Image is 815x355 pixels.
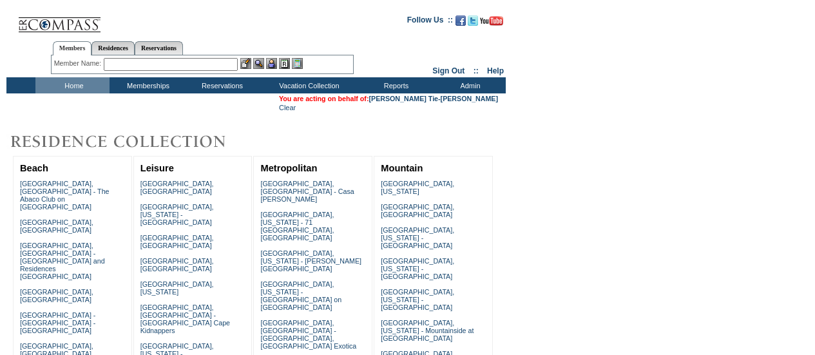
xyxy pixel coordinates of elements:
[474,66,479,75] span: ::
[455,19,466,27] a: Become our fan on Facebook
[140,257,214,273] a: [GEOGRAPHIC_DATA], [GEOGRAPHIC_DATA]
[6,129,258,155] img: Destinations by Exclusive Resorts
[381,203,454,218] a: [GEOGRAPHIC_DATA], [GEOGRAPHIC_DATA]
[279,58,290,69] img: Reservations
[20,311,95,334] a: [GEOGRAPHIC_DATA] - [GEOGRAPHIC_DATA] - [GEOGRAPHIC_DATA]
[432,66,465,75] a: Sign Out
[487,66,504,75] a: Help
[240,58,251,69] img: b_edit.gif
[140,203,214,226] a: [GEOGRAPHIC_DATA], [US_STATE] - [GEOGRAPHIC_DATA]
[260,180,354,203] a: [GEOGRAPHIC_DATA], [GEOGRAPHIC_DATA] - Casa [PERSON_NAME]
[381,257,454,280] a: [GEOGRAPHIC_DATA], [US_STATE] - [GEOGRAPHIC_DATA]
[468,15,478,26] img: Follow us on Twitter
[260,163,317,173] a: Metropolitan
[292,58,303,69] img: b_calculator.gif
[184,77,258,93] td: Reservations
[20,163,48,173] a: Beach
[381,163,423,173] a: Mountain
[20,288,93,303] a: [GEOGRAPHIC_DATA], [GEOGRAPHIC_DATA]
[468,19,478,27] a: Follow us on Twitter
[455,15,466,26] img: Become our fan on Facebook
[258,77,358,93] td: Vacation Collection
[6,19,17,20] img: i.gif
[381,288,454,311] a: [GEOGRAPHIC_DATA], [US_STATE] - [GEOGRAPHIC_DATA]
[35,77,110,93] td: Home
[279,95,498,102] span: You are acting on behalf of:
[20,180,110,211] a: [GEOGRAPHIC_DATA], [GEOGRAPHIC_DATA] - The Abaco Club on [GEOGRAPHIC_DATA]
[480,19,503,27] a: Subscribe to our YouTube Channel
[140,280,214,296] a: [GEOGRAPHIC_DATA], [US_STATE]
[135,41,183,55] a: Reservations
[140,163,174,173] a: Leisure
[20,218,93,234] a: [GEOGRAPHIC_DATA], [GEOGRAPHIC_DATA]
[480,16,503,26] img: Subscribe to our YouTube Channel
[140,303,230,334] a: [GEOGRAPHIC_DATA], [GEOGRAPHIC_DATA] - [GEOGRAPHIC_DATA] Cape Kidnappers
[140,180,214,195] a: [GEOGRAPHIC_DATA], [GEOGRAPHIC_DATA]
[381,226,454,249] a: [GEOGRAPHIC_DATA], [US_STATE] - [GEOGRAPHIC_DATA]
[260,249,361,273] a: [GEOGRAPHIC_DATA], [US_STATE] - [PERSON_NAME][GEOGRAPHIC_DATA]
[53,41,92,55] a: Members
[381,180,454,195] a: [GEOGRAPHIC_DATA], [US_STATE]
[369,95,498,102] a: [PERSON_NAME] Tie-[PERSON_NAME]
[110,77,184,93] td: Memberships
[266,58,277,69] img: Impersonate
[407,14,453,30] td: Follow Us ::
[358,77,432,93] td: Reports
[381,319,474,342] a: [GEOGRAPHIC_DATA], [US_STATE] - Mountainside at [GEOGRAPHIC_DATA]
[260,280,341,311] a: [GEOGRAPHIC_DATA], [US_STATE] - [GEOGRAPHIC_DATA] on [GEOGRAPHIC_DATA]
[91,41,135,55] a: Residences
[140,234,214,249] a: [GEOGRAPHIC_DATA], [GEOGRAPHIC_DATA]
[279,104,296,111] a: Clear
[20,242,105,280] a: [GEOGRAPHIC_DATA], [GEOGRAPHIC_DATA] - [GEOGRAPHIC_DATA] and Residences [GEOGRAPHIC_DATA]
[260,211,334,242] a: [GEOGRAPHIC_DATA], [US_STATE] - 71 [GEOGRAPHIC_DATA], [GEOGRAPHIC_DATA]
[17,6,101,33] img: Compass Home
[432,77,506,93] td: Admin
[54,58,104,69] div: Member Name:
[253,58,264,69] img: View
[260,319,356,350] a: [GEOGRAPHIC_DATA], [GEOGRAPHIC_DATA] - [GEOGRAPHIC_DATA], [GEOGRAPHIC_DATA] Exotica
